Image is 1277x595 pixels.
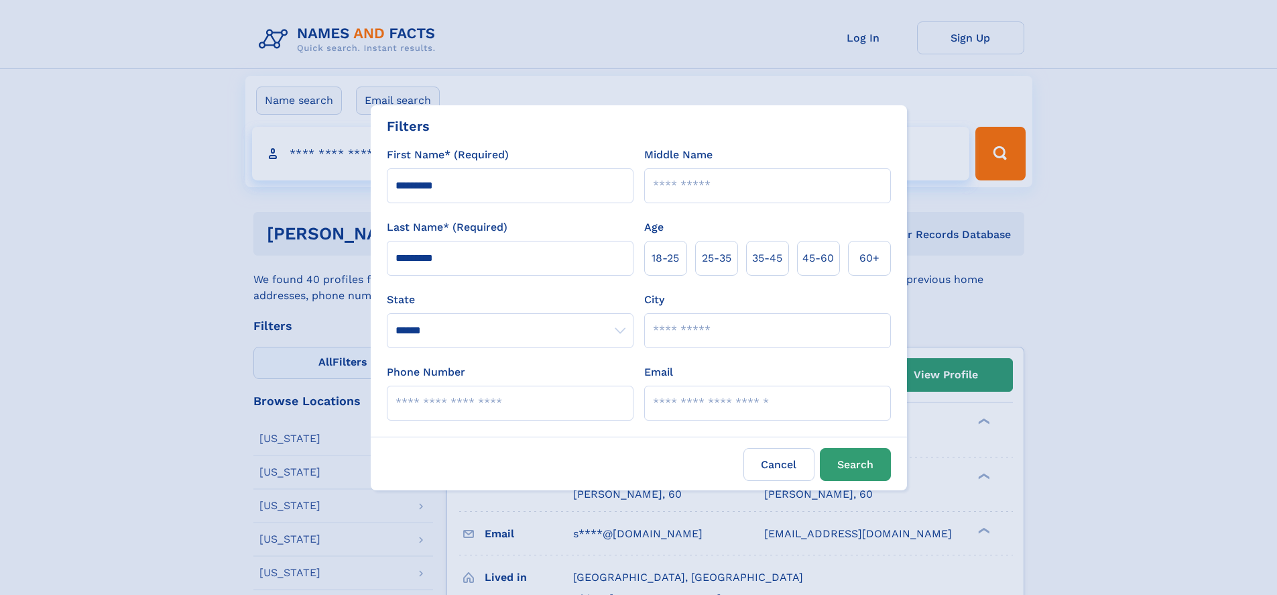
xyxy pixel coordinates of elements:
[644,364,673,380] label: Email
[820,448,891,481] button: Search
[802,250,834,266] span: 45‑60
[743,448,814,481] label: Cancel
[387,292,633,308] label: State
[652,250,679,266] span: 18‑25
[387,116,430,136] div: Filters
[644,292,664,308] label: City
[644,147,713,163] label: Middle Name
[859,250,879,266] span: 60+
[644,219,664,235] label: Age
[387,219,507,235] label: Last Name* (Required)
[702,250,731,266] span: 25‑35
[752,250,782,266] span: 35‑45
[387,364,465,380] label: Phone Number
[387,147,509,163] label: First Name* (Required)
